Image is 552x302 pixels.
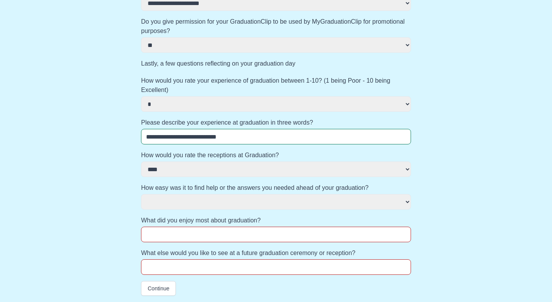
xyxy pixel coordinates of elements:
label: Please describe your experience at graduation in three words? [141,118,411,127]
label: How would you rate the receptions at Graduation? [141,151,411,160]
label: Lastly, a few questions reflecting on your graduation day [141,59,411,68]
label: Do you give permission for your GraduationClip to be used by MyGraduationClip for promotional pur... [141,17,411,36]
label: How would you rate your experience of graduation between 1-10? (1 being Poor - 10 being Excellent) [141,76,411,95]
label: How easy was it to find help or the answers you needed ahead of your graduation? [141,183,411,193]
label: What did you enjoy most about graduation? [141,216,411,225]
label: What else would you like to see at a future graduation ceremony or reception? [141,248,411,258]
button: Continue [141,281,176,296]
